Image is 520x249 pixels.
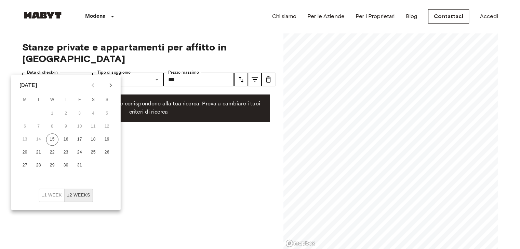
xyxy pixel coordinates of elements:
[262,73,275,86] button: tune
[87,93,99,107] span: Saturday
[97,70,131,75] label: Tipo di soggiorno
[60,159,72,172] button: 30
[27,70,58,75] label: Data di check-in
[22,41,275,64] span: Stanze private e appartamenti per affitto in [GEOGRAPHIC_DATA]
[33,100,264,116] p: Non ci sono stanze disponibili che corrispondono alla tua ricerca. Prova a cambiare i tuoi criter...
[19,159,31,172] button: 27
[234,73,248,86] button: tune
[480,12,498,20] a: Accedi
[19,146,31,159] button: 20
[101,133,113,146] button: 19
[39,189,65,202] button: ±1 week
[74,93,86,107] span: Friday
[60,146,72,159] button: 23
[39,189,93,202] div: Move In Flexibility
[22,12,63,19] img: Habyt
[46,93,58,107] span: Wednesday
[74,133,86,146] button: 17
[32,146,45,159] button: 21
[46,159,58,172] button: 29
[74,159,86,172] button: 31
[32,93,45,107] span: Tuesday
[19,81,37,89] div: [DATE]
[101,93,113,107] span: Sunday
[85,12,106,20] p: Modena
[285,239,316,247] a: Mapbox logo
[405,12,417,20] a: Blog
[46,146,58,159] button: 22
[101,146,113,159] button: 26
[428,9,469,24] a: Contattaci
[60,93,72,107] span: Thursday
[105,79,117,91] button: Next month
[307,12,345,20] a: Per le Aziende
[87,133,99,146] button: 18
[168,70,199,75] label: Prezzo massimo
[74,146,86,159] button: 24
[356,12,395,20] a: Per i Proprietari
[64,189,93,202] button: ±2 weeks
[46,133,58,146] button: 15
[248,73,262,86] button: tune
[60,133,72,146] button: 16
[32,159,45,172] button: 28
[87,146,99,159] button: 25
[272,12,296,20] a: Chi siamo
[19,93,31,107] span: Monday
